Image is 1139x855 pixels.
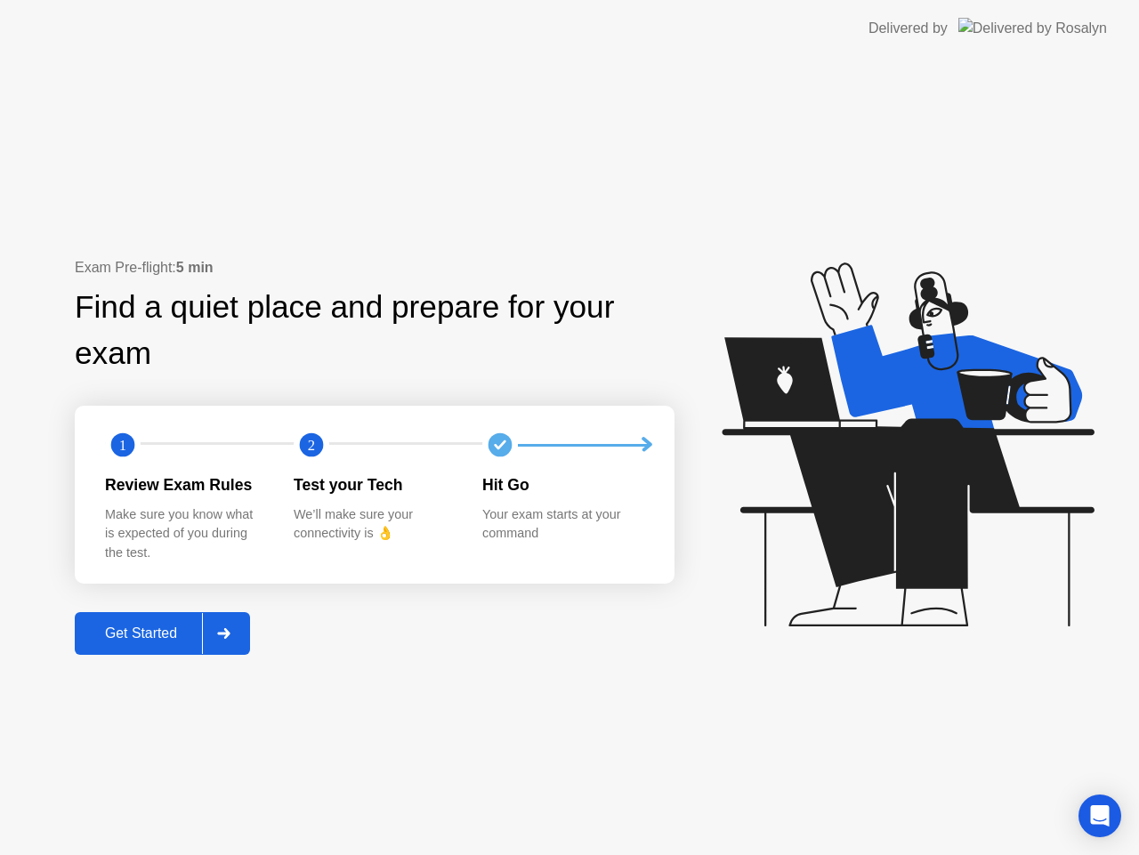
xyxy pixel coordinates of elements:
[308,437,315,454] text: 2
[119,437,126,454] text: 1
[294,505,454,544] div: We’ll make sure your connectivity is 👌
[105,473,265,496] div: Review Exam Rules
[868,18,948,39] div: Delivered by
[482,505,642,544] div: Your exam starts at your command
[176,260,214,275] b: 5 min
[1078,795,1121,837] div: Open Intercom Messenger
[958,18,1107,38] img: Delivered by Rosalyn
[75,612,250,655] button: Get Started
[75,284,675,378] div: Find a quiet place and prepare for your exam
[80,625,202,641] div: Get Started
[75,257,675,278] div: Exam Pre-flight:
[482,473,642,496] div: Hit Go
[294,473,454,496] div: Test your Tech
[105,505,265,563] div: Make sure you know what is expected of you during the test.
